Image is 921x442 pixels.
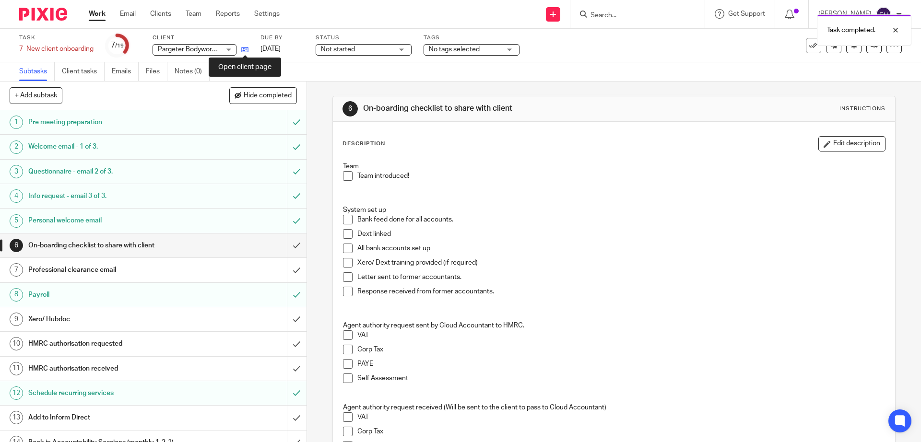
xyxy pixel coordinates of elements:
a: Clients [150,9,171,19]
p: Agent authority request sent by Cloud Accountant to HMRC. [343,321,885,330]
button: + Add subtask [10,87,62,104]
p: PAYE [357,359,885,369]
p: VAT [357,412,885,422]
div: Instructions [839,105,886,113]
p: Corp Tax [357,427,885,436]
span: Not started [321,46,355,53]
p: Letter sent to former accountants. [357,272,885,282]
p: Task completed. [827,25,875,35]
a: Reports [216,9,240,19]
div: 12 [10,386,23,400]
img: Pixie [19,8,67,21]
div: 7_New client onboarding [19,44,94,54]
a: Emails [112,62,139,81]
div: 10 [10,337,23,350]
h1: Xero/ Hubdoc [28,312,194,326]
h1: Payroll [28,288,194,302]
p: System set up [343,205,885,215]
h1: Professional clearance email [28,263,194,277]
a: Notes (0) [175,62,210,81]
a: Files [146,62,167,81]
p: Description [342,140,385,148]
div: 4 [10,189,23,203]
div: 7 [111,40,124,51]
div: 7 [10,263,23,277]
div: 2 [10,140,23,154]
div: 5 [10,214,23,228]
h1: Personal welcome email [28,213,194,228]
label: Task [19,34,94,42]
div: 6 [10,239,23,252]
p: All bank accounts set up [357,244,885,253]
div: 1 [10,116,23,129]
p: Self Assessment [357,373,885,383]
div: 13 [10,411,23,424]
h1: On-boarding checklist to share with client [28,238,194,253]
p: Team [343,162,885,171]
label: Due by [260,34,304,42]
a: Subtasks [19,62,55,81]
div: 11 [10,362,23,375]
span: No tags selected [429,46,480,53]
p: Corp Tax [357,345,885,354]
h1: HMRC authorisation received [28,361,194,376]
span: [DATE] [260,46,281,52]
a: Settings [254,9,280,19]
span: Pargeter Bodyworks Ltd [158,46,230,53]
div: 8 [10,288,23,302]
div: 6 [342,101,358,116]
p: Team introduced! [357,171,885,181]
h1: Pre meeting preparation [28,115,194,129]
a: Email [120,9,136,19]
h1: HMRC authorisation requested [28,337,194,351]
h1: Schedule recurring services [28,386,194,400]
h1: Welcome email - 1 of 3. [28,140,194,154]
p: Agent authority request received (Will be sent to the client to pass to Cloud Accountant) [343,403,885,412]
h1: Add to Inform Direct [28,410,194,425]
small: /19 [115,43,124,48]
p: VAT [357,330,885,340]
span: Hide completed [244,92,292,100]
label: Client [153,34,248,42]
a: Audit logs [217,62,254,81]
a: Client tasks [62,62,105,81]
h1: Questionnaire - email 2 of 3. [28,164,194,179]
p: Dext linked [357,229,885,239]
h1: On-boarding checklist to share with client [363,104,635,114]
label: Status [316,34,412,42]
button: Hide completed [229,87,297,104]
a: Work [89,9,106,19]
p: Bank feed done for all accounts. [357,215,885,224]
h1: Info request - email 3 of 3. [28,189,194,203]
div: 9 [10,313,23,326]
p: Xero/ Dext training provided (if required) [357,258,885,268]
p: Response received from former accountants. [357,287,885,296]
div: 3 [10,165,23,178]
img: svg%3E [876,7,891,22]
a: Team [186,9,201,19]
label: Tags [424,34,520,42]
button: Edit description [818,136,886,151]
